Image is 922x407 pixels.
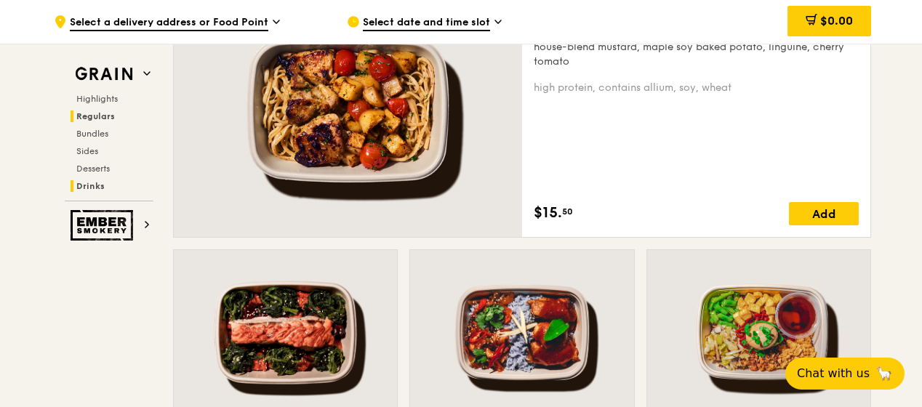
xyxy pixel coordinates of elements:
[76,129,108,139] span: Bundles
[363,15,490,31] span: Select date and time slot
[71,61,137,87] img: Grain web logo
[76,181,105,191] span: Drinks
[76,146,98,156] span: Sides
[562,206,573,217] span: 50
[76,94,118,104] span: Highlights
[70,15,268,31] span: Select a delivery address or Food Point
[789,202,859,225] div: Add
[820,14,853,28] span: $0.00
[534,40,859,69] div: house-blend mustard, maple soy baked potato, linguine, cherry tomato
[76,111,115,121] span: Regulars
[785,358,905,390] button: Chat with us🦙
[875,365,893,382] span: 🦙
[797,365,870,382] span: Chat with us
[534,202,562,224] span: $15.
[76,164,110,174] span: Desserts
[71,210,137,241] img: Ember Smokery web logo
[534,81,859,95] div: high protein, contains allium, soy, wheat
